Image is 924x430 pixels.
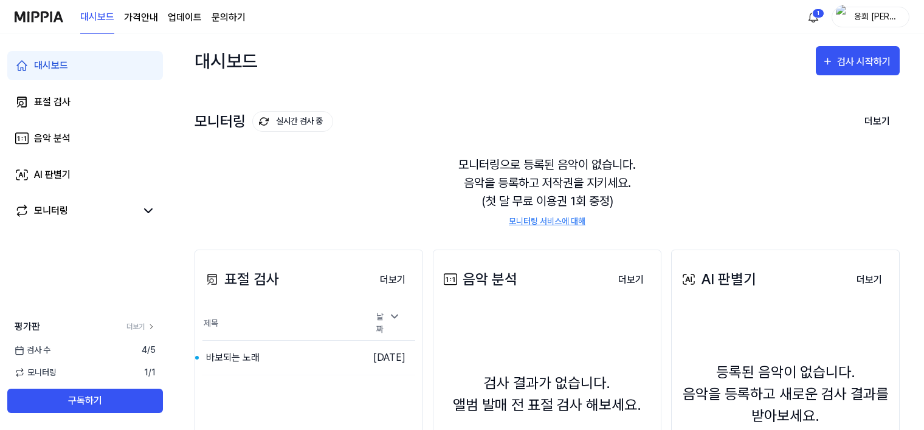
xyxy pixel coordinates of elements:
span: 4 / 5 [142,344,156,357]
div: AI 판별기 [679,268,756,290]
span: 모니터링 [15,366,57,379]
a: 가격안내 [124,10,158,25]
div: 표절 검사 [202,268,279,290]
img: monitoring Icon [259,117,269,126]
button: 더보기 [609,268,653,292]
a: 문의하기 [212,10,246,25]
td: [DATE] [362,341,415,375]
button: 더보기 [847,268,892,292]
span: 검사 수 [15,344,50,357]
a: 모니터링 서비스에 대해 [509,215,585,228]
th: 제목 [202,306,362,341]
div: 대시보드 [195,46,258,75]
div: 1 [812,9,824,18]
div: 웅희 [PERSON_NAME] [854,10,902,23]
div: AI 판별기 [34,168,71,182]
div: 바보되는 노래 [206,350,260,365]
a: 대시보드 [80,1,114,34]
span: 평가판 [15,319,40,334]
a: 표절 검사 [7,87,163,117]
img: profile [836,5,850,29]
span: 1 / 1 [144,366,156,379]
button: 구독하기 [7,389,163,413]
img: 알림 [806,10,821,24]
a: 음악 분석 [7,124,163,153]
div: 날짜 [371,307,405,340]
div: 검사 결과가 없습니다. 앨범 발매 전 표절 검사 해보세요. [453,372,641,416]
div: 대시보드 [34,58,68,73]
button: 더보기 [855,109,900,134]
div: 등록된 음악이 없습니다. 음악을 등록하고 새로운 검사 결과를 받아보세요. [679,361,892,427]
button: 검사 시작하기 [816,46,900,75]
a: 업데이트 [168,10,202,25]
div: 음악 분석 [34,131,71,146]
a: 모니터링 [15,203,136,218]
div: 검사 시작하기 [837,54,894,70]
div: 모니터링 [195,111,333,132]
a: 더보기 [126,321,156,332]
div: 모니터링으로 등록된 음악이 없습니다. 음악을 등록하고 저작권을 지키세요. (첫 달 무료 이용권 1회 증정) [195,141,900,242]
div: 표절 검사 [34,95,71,109]
div: 모니터링 [34,203,68,218]
div: 음악 분석 [441,268,517,290]
a: 대시보드 [7,51,163,80]
button: 실시간 검사 중 [252,111,333,132]
button: profile웅희 [PERSON_NAME] [832,7,909,27]
button: 알림1 [804,7,823,27]
button: 더보기 [370,268,415,292]
a: AI 판별기 [7,160,163,189]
